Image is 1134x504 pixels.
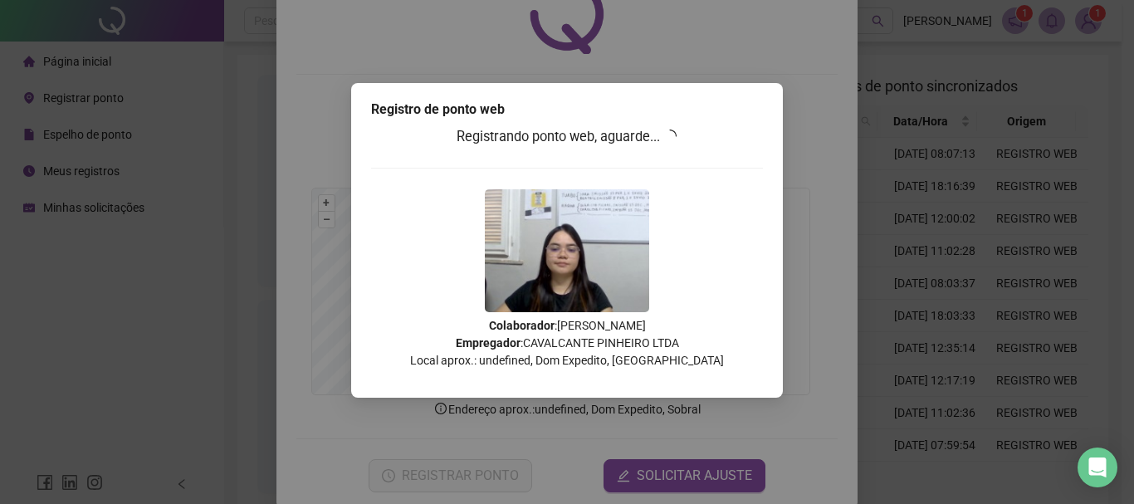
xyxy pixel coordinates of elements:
[485,189,649,312] img: 9k=
[371,126,763,148] h3: Registrando ponto web, aguarde...
[456,336,521,350] strong: Empregador
[1078,448,1117,487] div: Open Intercom Messenger
[371,100,763,120] div: Registro de ponto web
[371,317,763,369] p: : [PERSON_NAME] : CAVALCANTE PINHEIRO LTDA Local aprox.: undefined, Dom Expedito, [GEOGRAPHIC_DATA]
[663,129,678,144] span: loading
[489,319,555,332] strong: Colaborador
